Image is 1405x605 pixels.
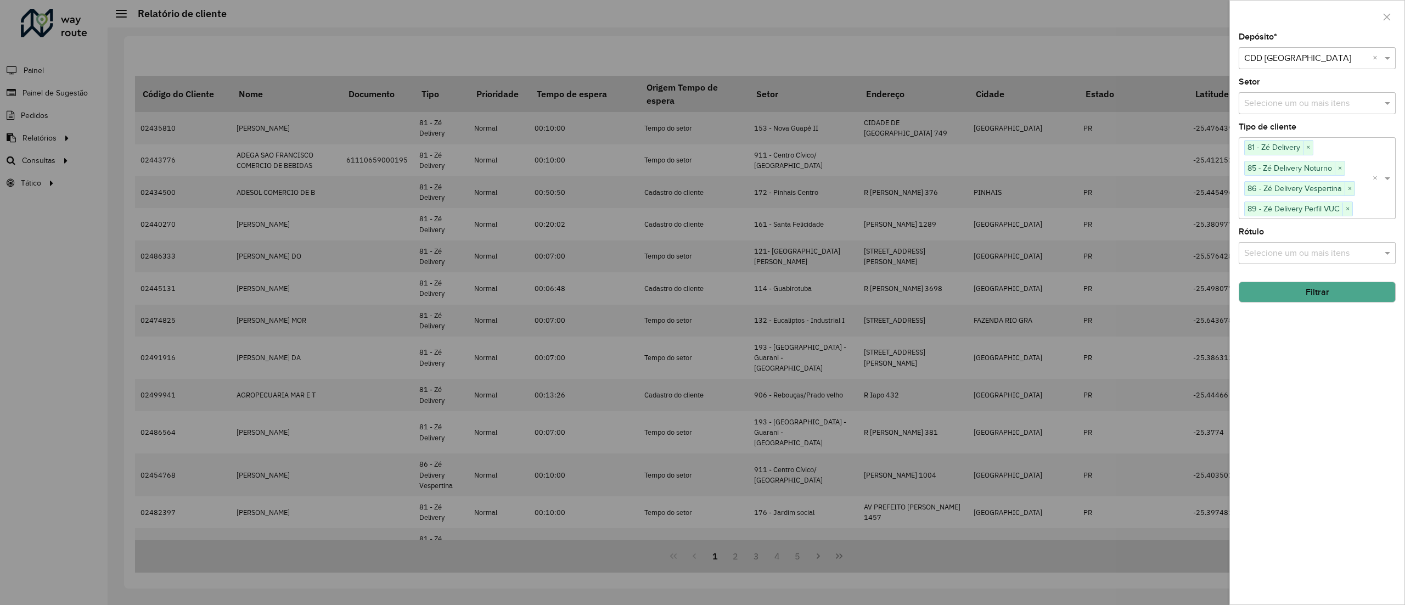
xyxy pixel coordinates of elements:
[1245,161,1335,175] span: 85 - Zé Delivery Noturno
[1373,52,1382,65] span: Clear all
[1345,182,1355,195] span: ×
[1239,225,1264,238] label: Rótulo
[1303,141,1313,154] span: ×
[1342,203,1352,216] span: ×
[1245,141,1303,154] span: 81 - Zé Delivery
[1245,202,1342,215] span: 89 - Zé Delivery Perfil VUC
[1239,75,1260,88] label: Setor
[1239,30,1277,43] label: Depósito
[1335,162,1345,175] span: ×
[1239,282,1396,302] button: Filtrar
[1239,120,1296,133] label: Tipo de cliente
[1373,172,1382,185] span: Clear all
[1245,182,1345,195] span: 86 - Zé Delivery Vespertina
